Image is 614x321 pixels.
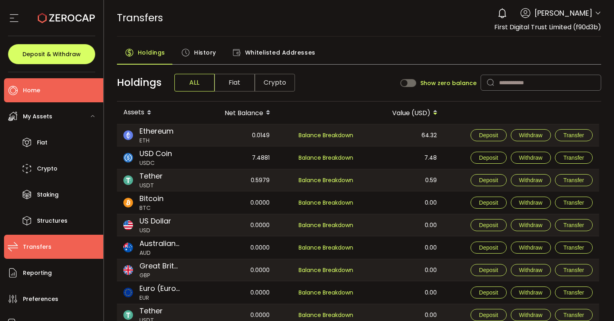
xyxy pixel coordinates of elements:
div: 0.00 [360,236,443,259]
span: Transfers [117,11,163,25]
span: GBP [139,271,180,280]
div: 0.00 [360,191,443,214]
span: Great Britain Pound [139,260,180,271]
div: 0.0149 [193,124,276,146]
span: Deposit [479,222,498,228]
img: usd_portfolio.svg [123,220,133,230]
span: Tether [139,171,163,181]
span: Holdings [117,75,162,90]
span: Reporting [23,267,52,279]
span: ETH [139,136,174,145]
span: Deposit [479,244,498,251]
span: Deposit [479,199,498,206]
span: Staking [37,189,59,201]
span: Euro (European Monetary Unit) [139,283,180,294]
span: Transfer [563,132,584,138]
button: Deposit [471,242,506,254]
span: Withdraw [519,177,542,183]
img: usdt_portfolio.svg [123,175,133,185]
span: Withdraw [519,154,542,161]
button: Deposit [471,197,506,209]
div: 0.0000 [193,281,276,304]
span: Show zero balance [420,80,477,86]
div: Value (USD) [360,106,444,120]
span: Transfer [563,154,584,161]
span: Holdings [138,45,165,61]
img: aud_portfolio.svg [123,243,133,252]
div: Assets [117,106,193,120]
span: Deposit [479,177,498,183]
div: 0.0000 [193,259,276,281]
button: Withdraw [511,264,551,276]
div: 0.0000 [193,191,276,214]
span: USD Coin [139,148,172,159]
span: Deposit & Withdraw [23,51,81,57]
button: Withdraw [511,152,551,164]
div: 0.59 [360,169,443,191]
button: Deposit [471,219,506,231]
span: USDT [139,181,163,190]
span: Balance Breakdown [299,131,353,139]
span: Structures [37,215,68,227]
button: Withdraw [511,219,551,231]
img: gbp_portfolio.svg [123,265,133,275]
div: Net Balance [193,106,277,120]
button: Deposit [471,286,506,299]
button: Deposit [471,264,506,276]
img: eth_portfolio.svg [123,130,133,140]
span: History [194,45,216,61]
span: Transfer [563,177,584,183]
span: Fiat [37,137,47,148]
span: Preferences [23,293,58,305]
span: Bitcoin [139,193,164,204]
span: Withdraw [519,267,542,273]
span: First Digital Trust Limited (f90d3b) [494,22,601,32]
button: Withdraw [511,197,551,209]
div: 64.32 [360,124,443,146]
span: USD [139,226,171,235]
span: Transfer [563,222,584,228]
img: eur_portfolio.svg [123,288,133,297]
span: Balance Breakdown [299,221,353,230]
span: Balance Breakdown [299,266,353,275]
div: 7.48 [360,146,443,169]
div: 0.00 [360,259,443,281]
button: Withdraw [511,242,551,254]
span: Deposit [479,132,498,138]
iframe: Chat Widget [521,234,614,321]
button: Withdraw [511,286,551,299]
span: Transfer [563,199,584,206]
span: My Assets [23,111,52,122]
button: Transfer [555,174,593,186]
div: 0.0000 [193,236,276,259]
span: Withdraw [519,244,542,251]
span: Balance Breakdown [299,176,353,184]
button: Transfer [555,219,593,231]
span: Withdraw [519,132,542,138]
button: Deposit [471,129,506,141]
img: usdt_portfolio.svg [123,310,133,320]
span: Deposit [479,312,498,318]
span: [PERSON_NAME] [534,8,592,18]
button: Transfer [555,129,593,141]
img: btc_portfolio.svg [123,198,133,207]
span: Crypto [37,163,57,175]
span: Crypto [255,74,295,91]
button: Deposit [471,152,506,164]
div: 7.4881 [193,146,276,169]
span: AUD [139,249,180,257]
img: usdc_portfolio.svg [123,153,133,163]
span: EUR [139,294,180,302]
button: Transfer [555,152,593,164]
span: Balance Breakdown [299,198,353,207]
button: Transfer [555,197,593,209]
span: Withdraw [519,222,542,228]
span: Fiat [215,74,255,91]
button: Withdraw [511,309,551,321]
div: 0.0000 [193,214,276,236]
span: Tether [139,305,163,316]
button: Withdraw [511,174,551,186]
span: Whitelisted Addresses [245,45,315,61]
span: USDC [139,159,172,167]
